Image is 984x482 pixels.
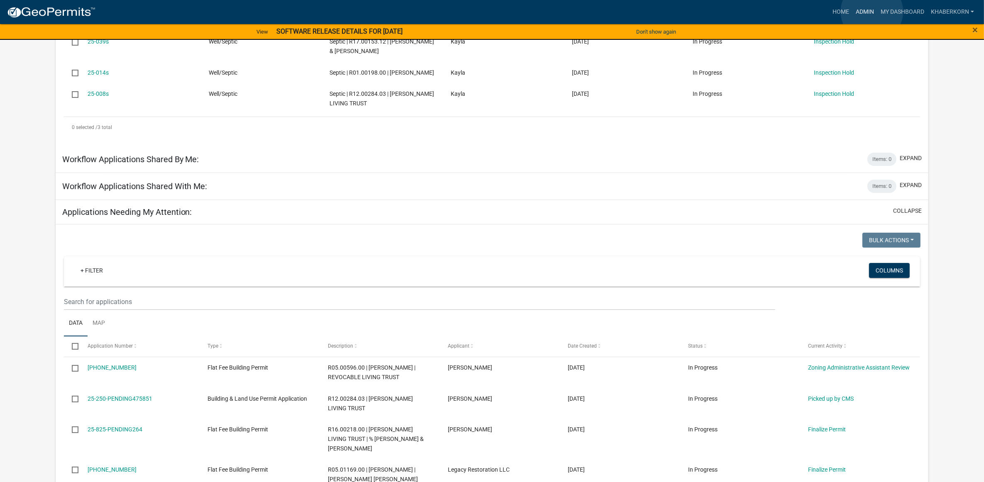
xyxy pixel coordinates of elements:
[88,38,109,45] a: 25-039s
[88,364,137,371] a: [PHONE_NUMBER]
[72,124,98,130] span: 0 selected /
[64,336,80,356] datatable-header-cell: Select
[440,336,560,356] datatable-header-cell: Applicant
[88,343,133,349] span: Application Number
[74,263,110,278] a: + Filter
[688,395,718,402] span: In Progress
[680,336,800,356] datatable-header-cell: Status
[451,38,465,45] span: Kayla
[688,343,703,349] span: Status
[572,38,589,45] span: 08/08/2025
[893,207,922,215] button: collapse
[572,69,589,76] span: 05/23/2025
[448,395,492,402] span: Mark Stimets
[62,154,199,164] h5: Workflow Applications Shared By Me:
[208,466,268,473] span: Flat Fee Building Permit
[88,310,110,337] a: Map
[208,343,218,349] span: Type
[900,154,922,163] button: expand
[972,24,978,36] span: ×
[688,426,718,433] span: In Progress
[808,466,846,473] a: Finalize Permit
[208,426,268,433] span: Flat Fee Building Permit
[568,395,585,402] span: 09/09/2025
[862,233,921,248] button: Bulk Actions
[928,4,977,20] a: khaberkorn
[330,69,434,76] span: Septic | R01.00198.00 | LLOYD A BUDENSIEK
[572,90,589,97] span: 05/01/2025
[451,69,465,76] span: Kayla
[560,336,680,356] datatable-header-cell: Date Created
[852,4,877,20] a: Admin
[208,395,307,402] span: Building & Land Use Permit Application
[869,263,910,278] button: Columns
[320,336,440,356] datatable-header-cell: Description
[814,69,854,76] a: Inspection Hold
[693,38,722,45] span: In Progress
[814,38,854,45] a: Inspection Hold
[808,364,910,371] a: Zoning Administrative Assistant Review
[800,336,920,356] datatable-header-cell: Current Activity
[88,90,109,97] a: 25-008s
[568,343,597,349] span: Date Created
[64,293,776,310] input: Search for applications
[693,69,722,76] span: In Progress
[209,69,237,76] span: Well/Septic
[253,25,271,39] a: View
[829,4,852,20] a: Home
[448,364,492,371] span: Geoff Christensen
[900,181,922,190] button: expand
[328,426,424,452] span: R16.00218.00 | MARTIN LIVING TRUST | % JOHN C & GRETA ANN MARTIN
[451,90,465,97] span: Kayla
[568,466,585,473] span: 09/08/2025
[80,336,200,356] datatable-header-cell: Application Number
[448,426,492,433] span: Tracy Kenyon
[808,395,854,402] a: Picked up by CMS
[568,364,585,371] span: 09/09/2025
[200,336,320,356] datatable-header-cell: Type
[276,27,403,35] strong: SOFTWARE RELEASE DETAILS FOR [DATE]
[88,426,142,433] a: 25-825-PENDING264
[688,364,718,371] span: In Progress
[693,90,722,97] span: In Progress
[328,395,413,411] span: R12.00284.03 | DONDLINGER LIVING TRUST
[808,426,846,433] a: Finalize Permit
[877,4,928,20] a: My Dashboard
[328,364,415,380] span: R05.00596.00 | BARBARA J SLAGGIE | REVOCABLE LIVING TRUST
[448,343,469,349] span: Applicant
[867,153,896,166] div: Items: 0
[328,343,353,349] span: Description
[814,90,854,97] a: Inspection Hold
[808,343,842,349] span: Current Activity
[330,90,434,107] span: Septic | R12.00284.03 | DONDLINGER LIVING TRUST
[867,180,896,193] div: Items: 0
[568,426,585,433] span: 09/08/2025
[64,117,921,138] div: 3 total
[64,310,88,337] a: Data
[62,181,208,191] h5: Workflow Applications Shared With Me:
[688,466,718,473] span: In Progress
[88,69,109,76] a: 25-014s
[209,38,237,45] span: Well/Septic
[88,395,152,402] a: 25-250-PENDING475851
[448,466,510,473] span: Legacy Restoration LLC
[208,364,268,371] span: Flat Fee Building Permit
[972,25,978,35] button: Close
[62,207,192,217] h5: Applications Needing My Attention:
[633,25,679,39] button: Don't show again
[209,90,237,97] span: Well/Septic
[88,466,137,473] a: [PHONE_NUMBER]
